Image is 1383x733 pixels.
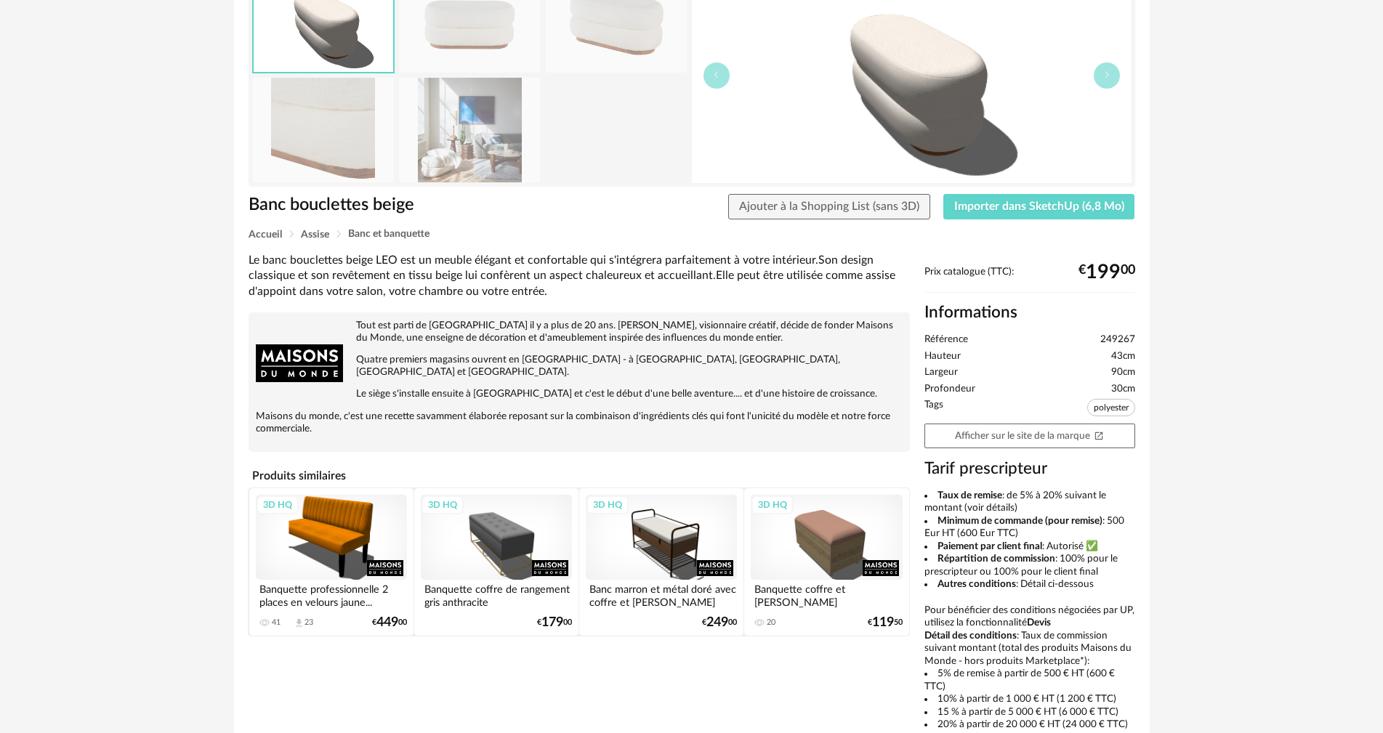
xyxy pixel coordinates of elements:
b: Paiement par client final [938,541,1042,551]
div: 3D HQ [257,495,299,514]
span: 119 [872,617,894,628]
h3: Tarif prescripteur [924,458,1135,479]
div: Banquette coffre et [PERSON_NAME] [751,580,902,609]
span: 43cm [1111,350,1135,363]
span: 249267 [1100,333,1135,347]
span: 449 [376,617,398,628]
div: € 00 [1078,267,1135,278]
a: 3D HQ Banquette coffre et [PERSON_NAME] 20 €11950 [744,488,908,636]
b: Minimum de commande (pour remise) [938,516,1102,526]
li: : Détail ci-dessous [924,578,1135,591]
b: Détail des conditions [924,631,1017,641]
div: Prix catalogue (TTC): [924,266,1135,293]
h4: Produits similaires [249,465,910,487]
div: € 00 [537,617,572,628]
span: polyester [1087,399,1135,416]
img: banc-bouclettes-beige.jpg [253,78,394,182]
a: Afficher sur le site de la marqueOpen In New icon [924,424,1135,449]
span: Référence [924,333,968,347]
div: € 00 [702,617,737,628]
div: Le banc bouclettes beige LEO est un meuble élégant et confortable qui s'intégrera parfaitement à ... [249,253,910,299]
div: 41 [272,617,281,628]
button: Importer dans SketchUp (6,8 Mo) [943,194,1135,220]
h1: Banc bouclettes beige [249,194,610,216]
li: : Autorisé ✅ [924,540,1135,554]
a: 3D HQ Banquette professionnelle 2 places en velours jaune... 41 Download icon 23 €44900 [249,488,414,636]
b: Répartition de commission [938,554,1055,564]
span: Hauteur [924,350,961,363]
p: Le siège s'installe ensuite à [GEOGRAPHIC_DATA] et c'est le début d'une belle aventure.... et d'u... [256,388,903,400]
span: Banc et banquette [348,229,430,239]
div: 3D HQ [586,495,629,514]
h2: Informations [924,302,1135,323]
div: 20 [767,617,775,628]
li: 15 % à partir de 5 000 € HT (6 000 € TTC) [924,706,1135,719]
span: 249 [706,617,728,628]
div: 23 [305,617,313,628]
li: : 500 Eur HT (600 Eur TTC) [924,515,1135,540]
span: 30cm [1111,383,1135,396]
span: Ajouter à la Shopping List (sans 3D) [739,201,919,212]
b: Autres conditions [938,579,1016,589]
div: € 50 [868,617,903,628]
img: brand logo [256,320,343,407]
b: Taux de remise [938,490,1002,501]
span: Download icon [294,617,305,628]
div: Banquette coffre de rangement gris anthracite [421,580,572,609]
button: Ajouter à la Shopping List (sans 3D) [728,194,930,220]
span: 90cm [1111,366,1135,379]
li: 5% de remise à partir de 500 € HT (600 € TTC) [924,668,1135,693]
a: 3D HQ Banquette coffre de rangement gris anthracite €17900 [414,488,578,636]
div: € 00 [372,617,407,628]
li: : 100% pour le prescripteur ou 100% pour le client final [924,553,1135,578]
b: Devis [1027,617,1051,628]
p: Tout est parti de [GEOGRAPHIC_DATA] il y a plus de 20 ans. [PERSON_NAME], visionnaire créatif, dé... [256,320,903,344]
div: Banquette professionnelle 2 places en velours jaune... [256,580,407,609]
a: 3D HQ Banc marron et métal doré avec coffre et [PERSON_NAME] écru €24900 [579,488,743,636]
span: Assise [301,230,329,240]
div: 3D HQ [422,495,464,514]
div: 3D HQ [751,495,794,514]
img: banc-bouclettes-beige.jpg [399,78,540,182]
span: Open In New icon [1094,430,1104,440]
span: 179 [541,617,563,628]
span: Accueil [249,230,282,240]
span: Tags [924,399,943,420]
span: Profondeur [924,383,975,396]
div: Breadcrumb [249,229,1135,240]
p: Maisons du monde, c'est une recette savamment élaborée reposant sur la combinaison d'ingrédients ... [256,410,903,435]
li: : de 5% à 20% suivant le montant (voir détails) [924,490,1135,515]
span: Largeur [924,366,958,379]
p: Quatre premiers magasins ouvrent en [GEOGRAPHIC_DATA] - à [GEOGRAPHIC_DATA], [GEOGRAPHIC_DATA], [... [256,354,903,378]
span: Importer dans SketchUp (6,8 Mo) [954,201,1124,212]
li: 10% à partir de 1 000 € HT (1 200 € TTC) [924,693,1135,706]
div: Banc marron et métal doré avec coffre et [PERSON_NAME] écru [586,580,737,609]
span: 199 [1086,267,1121,278]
